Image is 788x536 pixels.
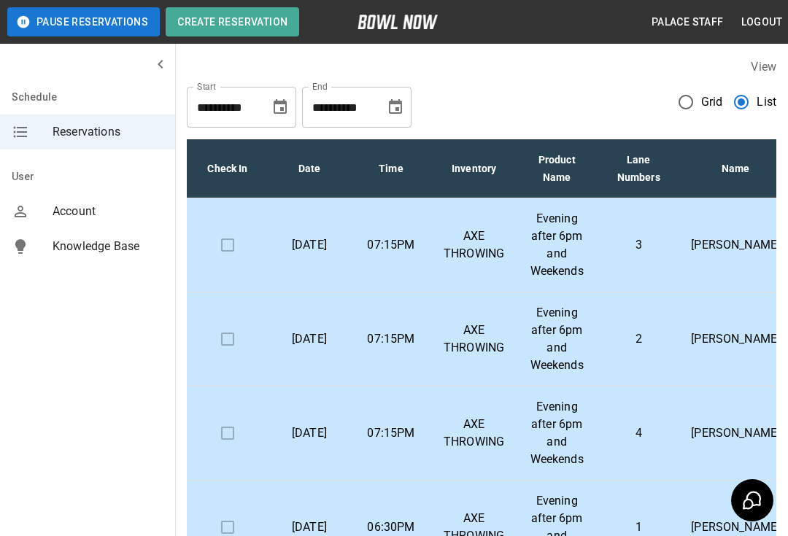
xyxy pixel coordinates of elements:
[609,330,668,348] p: 2
[280,330,339,348] p: [DATE]
[358,15,438,29] img: logo
[751,60,776,74] label: View
[166,7,299,36] button: Create Reservation
[362,330,420,348] p: 07:15PM
[350,139,432,198] th: Time
[7,7,160,36] button: Pause Reservations
[528,210,586,280] p: Evening after 6pm and Weekends
[691,236,780,254] p: [PERSON_NAME]
[266,93,295,122] button: Choose date, selected date is Sep 26, 2025
[432,139,516,198] th: Inventory
[646,9,730,36] button: Palace Staff
[381,93,410,122] button: Choose date, selected date is Sep 27, 2025
[187,139,269,198] th: Check In
[53,238,163,255] span: Knowledge Base
[444,322,504,357] p: AXE THROWING
[362,424,420,442] p: 07:15PM
[691,330,780,348] p: [PERSON_NAME]
[528,304,586,374] p: Evening after 6pm and Weekends
[757,93,776,111] span: List
[691,424,780,442] p: [PERSON_NAME]
[280,236,339,254] p: [DATE]
[269,139,350,198] th: Date
[280,424,339,442] p: [DATE]
[444,228,504,263] p: AXE THROWING
[609,236,668,254] p: 3
[362,236,420,254] p: 07:15PM
[53,203,163,220] span: Account
[528,398,586,468] p: Evening after 6pm and Weekends
[609,424,668,442] p: 4
[516,139,598,198] th: Product Name
[701,93,723,111] span: Grid
[598,139,679,198] th: Lane Numbers
[280,518,339,536] p: [DATE]
[444,416,504,451] p: AXE THROWING
[691,518,780,536] p: [PERSON_NAME]
[362,518,420,536] p: 06:30PM
[609,518,668,536] p: 1
[735,9,788,36] button: Logout
[53,123,163,141] span: Reservations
